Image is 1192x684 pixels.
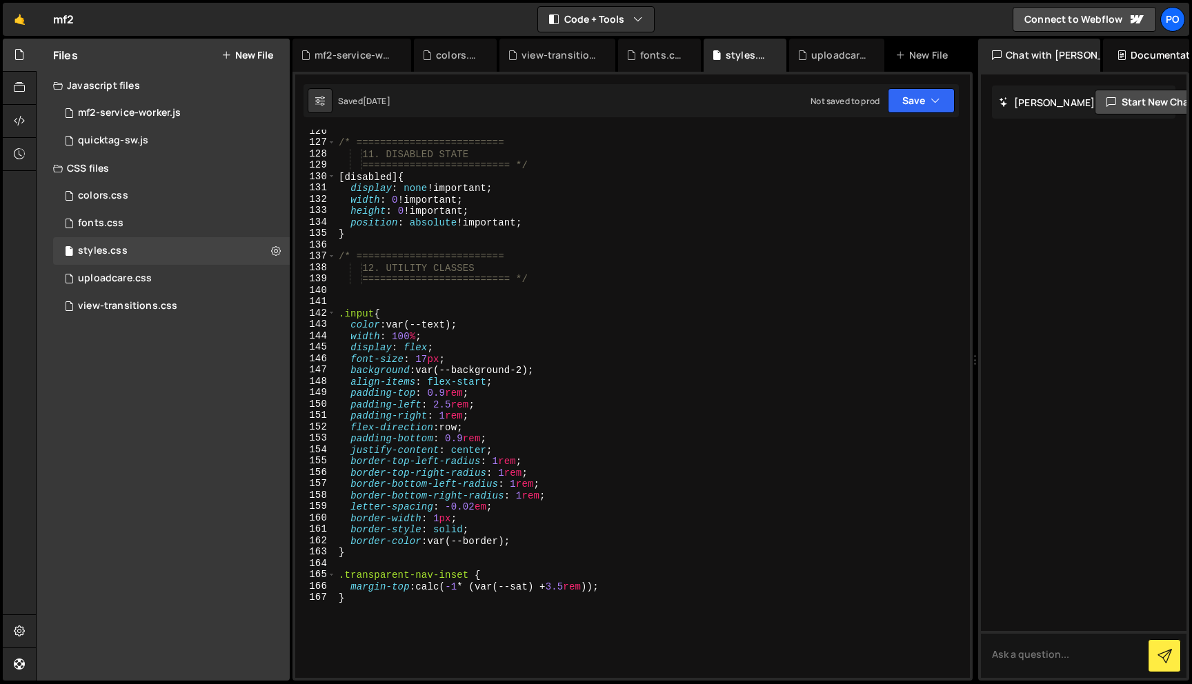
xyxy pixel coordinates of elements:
div: 152 [295,421,336,433]
div: 163 [295,546,336,558]
div: 151 [295,410,336,421]
div: colors.css [78,190,128,202]
button: Save [888,88,955,113]
div: Javascript files [37,72,290,99]
div: 129 [295,159,336,171]
div: New File [895,48,953,62]
a: Connect to Webflow [1013,7,1156,32]
button: New File [221,50,273,61]
div: 16238/43750.css [53,265,290,292]
div: quicktag-sw.js [78,134,148,147]
div: view-transitions.css [78,300,177,312]
div: 149 [295,387,336,399]
div: mf2-service-worker.js [315,48,395,62]
div: 142 [295,308,336,319]
div: mf2 [53,11,74,28]
div: mf2-service-worker.js [78,107,181,119]
div: 133 [295,205,336,217]
div: 154 [295,444,336,456]
div: 130 [295,171,336,183]
div: 146 [295,353,336,365]
div: Documentation [1103,39,1189,72]
a: 🤙 [3,3,37,36]
div: 137 [295,250,336,262]
button: Code + Tools [538,7,654,32]
div: 159 [295,501,336,512]
div: 141 [295,296,336,308]
div: 139 [295,273,336,285]
div: CSS files [37,154,290,182]
div: styles.css [78,245,128,257]
div: Not saved to prod [811,95,880,107]
div: uploadcare.css [811,48,868,62]
div: 161 [295,523,336,535]
div: 160 [295,512,336,524]
div: 158 [295,490,336,501]
div: view-transitions.css [521,48,599,62]
div: 155 [295,455,336,467]
div: 150 [295,399,336,410]
div: 156 [295,467,336,479]
div: 16238/45019.js [53,99,290,127]
div: 138 [295,262,336,274]
div: 136 [295,239,336,251]
div: 167 [295,592,336,603]
div: 164 [295,558,336,570]
div: 16238/43751.css [53,182,290,210]
div: 153 [295,432,336,444]
div: 144 [295,330,336,342]
div: 134 [295,217,336,228]
div: 16238/43749.css [53,292,290,320]
div: 127 [295,137,336,148]
div: 16238/44782.js [53,127,290,154]
div: 145 [295,341,336,353]
div: 143 [295,319,336,330]
h2: [PERSON_NAME] [999,96,1095,109]
div: 157 [295,478,336,490]
a: Po [1160,7,1185,32]
div: colors.css [436,48,480,62]
div: 128 [295,148,336,160]
div: uploadcare.css [78,272,152,285]
div: fonts.css [78,217,123,230]
div: 140 [295,285,336,296]
div: 132 [295,194,336,205]
div: 162 [295,535,336,547]
div: 126 [295,125,336,137]
div: 165 [295,569,336,581]
div: 148 [295,376,336,388]
div: [DATE] [363,95,390,107]
div: 147 [295,364,336,376]
div: 166 [295,581,336,592]
div: fonts.css [640,48,684,62]
div: 135 [295,228,336,239]
h2: Files [53,48,78,63]
div: Saved [338,95,390,107]
div: styles.css [726,48,770,62]
div: 131 [295,182,336,194]
div: 16238/43748.css [53,237,290,265]
div: 16238/43752.css [53,210,290,237]
div: Chat with [PERSON_NAME] [978,39,1100,72]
